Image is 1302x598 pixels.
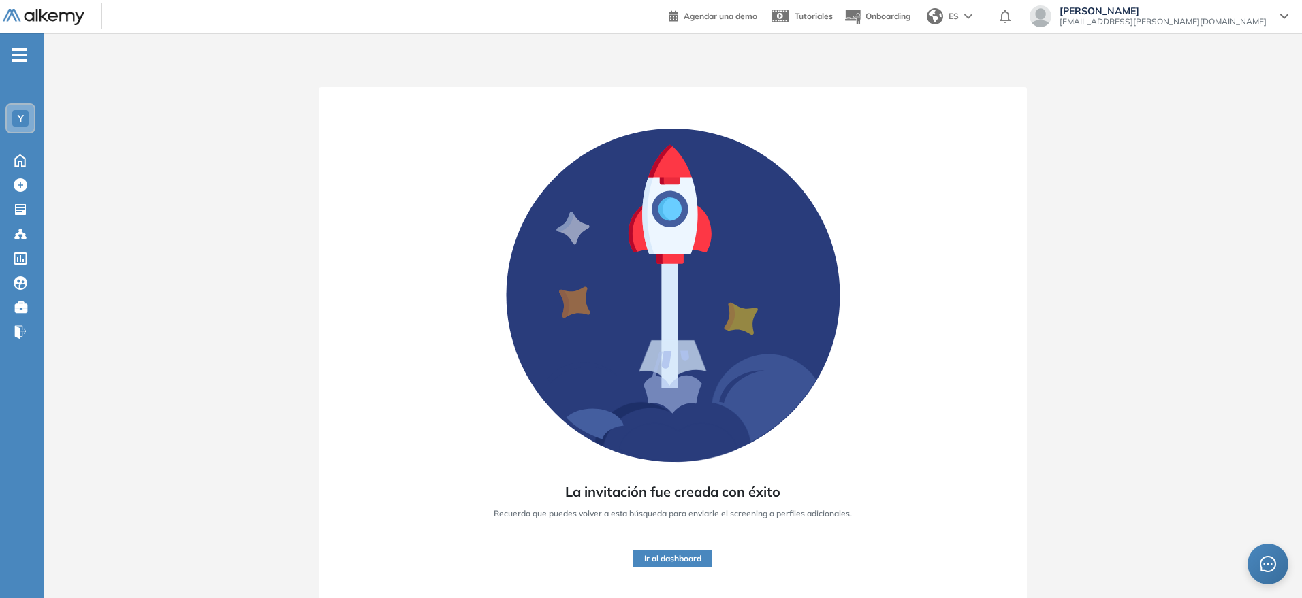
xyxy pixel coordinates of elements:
img: arrow [964,14,972,19]
button: Onboarding [844,2,910,31]
button: Ir al dashboard [633,550,712,567]
span: message [1260,556,1276,572]
i: - [12,54,27,56]
span: [PERSON_NAME] [1060,5,1267,16]
span: Y [18,113,24,124]
span: La invitación fue creada con éxito [565,482,780,502]
span: [EMAIL_ADDRESS][PERSON_NAME][DOMAIN_NAME] [1060,16,1267,27]
span: ES [949,10,959,22]
span: Tutoriales [795,11,833,21]
span: Onboarding [866,11,910,21]
a: Agendar una demo [669,7,757,23]
span: Recuerda que puedes volver a esta búsqueda para enviarle el screening a perfiles adicionales. [494,508,852,520]
img: world [927,8,943,24]
span: Agendar una demo [684,11,757,21]
img: Logo [3,9,84,26]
